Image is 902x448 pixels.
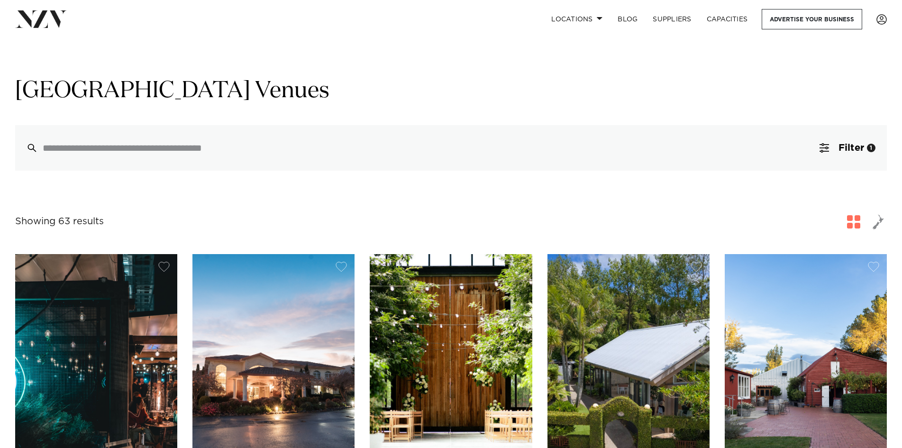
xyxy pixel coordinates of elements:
button: Filter1 [808,125,887,171]
span: Filter [838,143,864,153]
div: 1 [867,144,875,152]
a: Advertise your business [762,9,862,29]
div: Showing 63 results [15,214,104,229]
a: SUPPLIERS [645,9,699,29]
a: Capacities [699,9,756,29]
a: Locations [544,9,610,29]
a: BLOG [610,9,645,29]
img: nzv-logo.png [15,10,67,27]
h1: [GEOGRAPHIC_DATA] Venues [15,76,887,106]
